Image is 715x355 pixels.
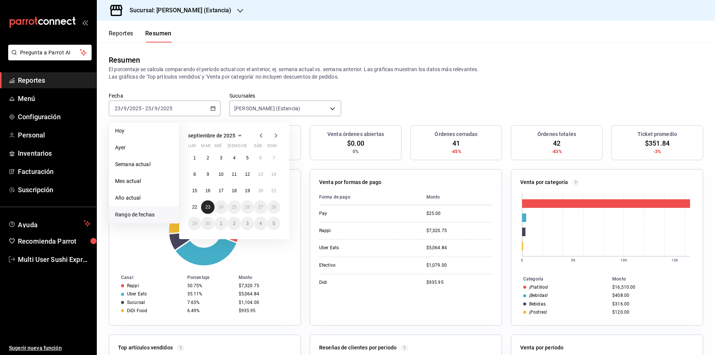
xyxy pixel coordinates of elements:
th: Monto [236,273,301,282]
input: -- [154,105,158,111]
span: Mes actual [115,177,173,185]
button: 18 de septiembre de 2025 [228,184,241,197]
span: Pregunta a Parrot AI [20,49,80,57]
div: $120.00 [612,310,691,315]
p: Venta por periodo [520,344,563,352]
th: Monto [420,189,493,205]
button: 19 de septiembre de 2025 [241,184,254,197]
div: $7,320.75 [426,228,493,234]
span: Hoy [115,127,173,135]
span: Menú [18,93,90,104]
span: Semana actual [115,161,173,168]
span: [PERSON_NAME] (Estancia) [234,105,300,112]
h3: Órdenes cerradas [435,130,477,138]
span: Ayer [115,144,173,152]
button: Resumen [145,30,172,42]
abbr: 11 de septiembre de 2025 [232,172,236,177]
div: Uber Eats [319,245,394,251]
button: 6 de septiembre de 2025 [254,151,267,165]
div: navigation tabs [109,30,172,42]
abbr: 18 de septiembre de 2025 [232,188,236,193]
abbr: 2 de octubre de 2025 [233,221,236,226]
div: $16,510.00 [612,285,691,290]
span: $0.00 [347,138,364,148]
span: -3% [654,148,661,155]
abbr: 16 de septiembre de 2025 [205,188,210,193]
h3: Sucursal: [PERSON_NAME] (Estancia) [124,6,231,15]
abbr: 4 de septiembre de 2025 [233,155,236,161]
button: 8 de septiembre de 2025 [188,168,201,181]
span: Reportes [18,75,90,85]
div: Sucursal [127,300,145,305]
abbr: 19 de septiembre de 2025 [245,188,250,193]
button: septiembre de 2025 [188,131,244,140]
button: 30 de septiembre de 2025 [201,217,214,230]
text: 0 [521,258,523,262]
div: ¡Platillos! [529,285,548,290]
abbr: 14 de septiembre de 2025 [271,172,276,177]
div: $7,320.75 [239,283,289,288]
div: $1,104.00 [239,300,289,305]
abbr: 1 de septiembre de 2025 [193,155,196,161]
abbr: domingo [267,143,277,151]
span: 41 [452,138,460,148]
abbr: 3 de septiembre de 2025 [220,155,222,161]
div: $25.00 [426,210,493,217]
div: Resumen [109,54,140,66]
span: Configuración [18,112,90,122]
button: 13 de septiembre de 2025 [254,168,267,181]
button: 2 de octubre de 2025 [228,217,241,230]
abbr: 9 de septiembre de 2025 [207,172,209,177]
p: Top artículos vendidos [118,344,173,352]
button: 7 de septiembre de 2025 [267,151,280,165]
abbr: 12 de septiembre de 2025 [245,172,250,177]
button: 5 de septiembre de 2025 [241,151,254,165]
p: Venta por categoría [520,178,568,186]
abbr: 13 de septiembre de 2025 [258,172,263,177]
button: 15 de septiembre de 2025 [188,184,201,197]
abbr: 24 de septiembre de 2025 [219,205,223,210]
abbr: 25 de septiembre de 2025 [232,205,236,210]
abbr: jueves [228,143,271,151]
div: 50.75% [187,283,233,288]
div: 7.65% [187,300,233,305]
button: 10 de septiembre de 2025 [214,168,228,181]
button: 23 de septiembre de 2025 [201,200,214,214]
div: Efectivo [319,262,394,269]
button: Reportes [109,30,133,42]
div: Rappi [319,228,394,234]
button: 27 de septiembre de 2025 [254,200,267,214]
button: 1 de octubre de 2025 [214,217,228,230]
abbr: 8 de septiembre de 2025 [193,172,196,177]
button: 17 de septiembre de 2025 [214,184,228,197]
div: 6.49% [187,308,233,313]
p: Venta por formas de pago [319,178,381,186]
span: -43% [552,148,562,155]
abbr: 30 de septiembre de 2025 [205,221,210,226]
button: 12 de septiembre de 2025 [241,168,254,181]
button: 3 de octubre de 2025 [241,217,254,230]
abbr: 1 de octubre de 2025 [220,221,222,226]
input: ---- [160,105,173,111]
th: Porcentaje [184,273,236,282]
div: $408.00 [612,293,691,298]
input: ---- [129,105,142,111]
abbr: 10 de septiembre de 2025 [219,172,223,177]
span: 42 [553,138,560,148]
button: 26 de septiembre de 2025 [241,200,254,214]
a: Pregunta a Parrot AI [5,54,92,62]
abbr: 22 de septiembre de 2025 [192,205,197,210]
div: DiDi Food [127,308,147,313]
text: 15K [671,258,679,262]
abbr: 29 de septiembre de 2025 [192,221,197,226]
button: 1 de septiembre de 2025 [188,151,201,165]
button: 3 de septiembre de 2025 [214,151,228,165]
abbr: 2 de septiembre de 2025 [207,155,209,161]
div: Pay [319,210,394,217]
button: 9 de septiembre de 2025 [201,168,214,181]
th: Canal [109,273,184,282]
button: open_drawer_menu [82,19,88,25]
span: Suscripción [18,185,90,195]
div: $1,079.00 [426,262,493,269]
abbr: 23 de septiembre de 2025 [205,205,210,210]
